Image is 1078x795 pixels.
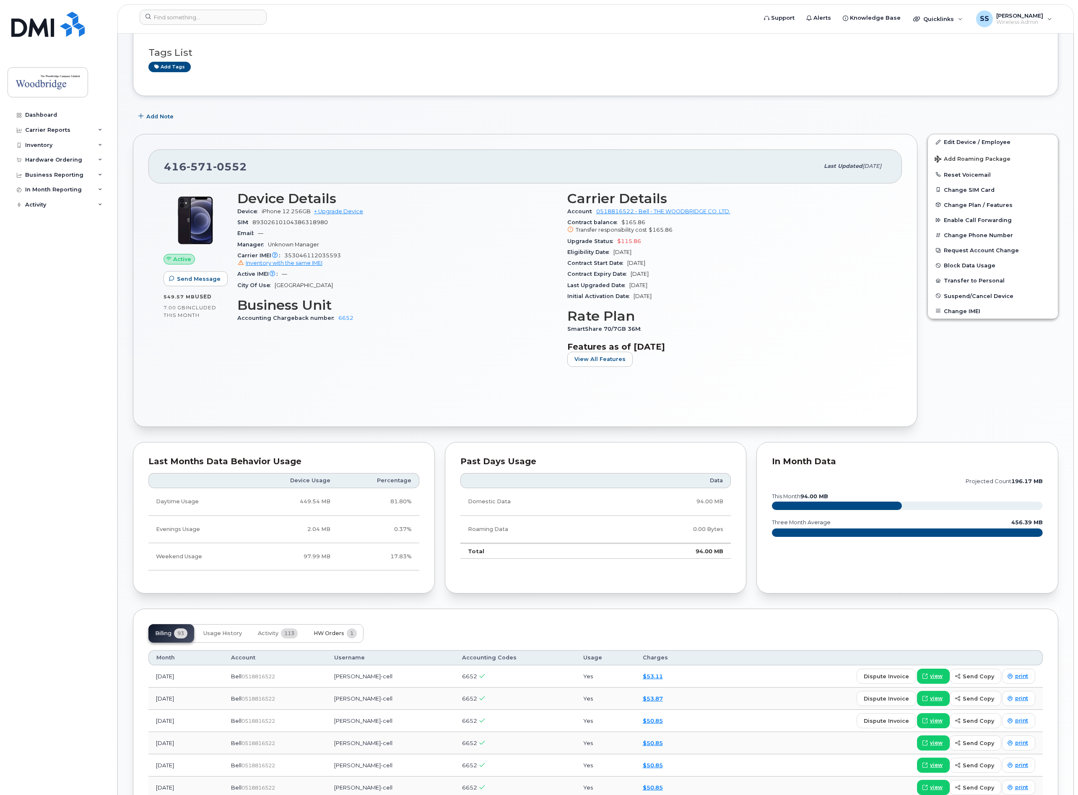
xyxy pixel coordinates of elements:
[567,342,887,352] h3: Features as of [DATE]
[338,315,353,321] a: 6652
[963,672,994,680] span: send copy
[347,628,357,638] span: 1
[242,762,275,769] span: 0518816522
[928,273,1058,288] button: Transfer to Personal
[824,163,862,169] span: Last updated
[928,258,1058,273] button: Block Data Usage
[574,355,626,363] span: View All Features
[567,271,631,277] span: Contract Expiry Date
[213,160,247,173] span: 0552
[935,156,1010,164] span: Add Roaming Package
[864,672,909,680] span: dispute invoice
[1011,519,1043,526] text: 456.39 MB
[1015,672,1028,680] span: print
[950,780,1001,795] button: send copy
[857,691,916,706] button: dispute invoice
[963,717,994,725] span: send copy
[634,293,652,299] span: [DATE]
[242,785,275,791] span: 0518816522
[928,150,1058,167] button: Add Roaming Package
[148,543,419,570] tr: Friday from 6:00pm to Monday 8:00am
[1015,739,1028,747] span: print
[567,352,633,367] button: View All Features
[928,197,1058,212] button: Change Plan / Features
[930,761,943,769] span: view
[771,493,828,499] text: this month
[164,305,186,311] span: 7.00 GB
[950,735,1001,751] button: send copy
[928,288,1058,303] button: Suspend/Cancel Device
[771,519,831,526] text: three month average
[242,696,275,702] span: 0518816522
[237,230,258,236] span: Email
[164,304,216,318] span: included this month
[963,695,994,703] span: send copy
[928,228,1058,243] button: Change Phone Number
[252,219,328,225] span: 89302610104386318980
[237,315,338,321] span: Accounting Chargeback number
[164,271,228,286] button: Send Message
[612,543,731,559] td: 94.00 MB
[177,275,221,283] span: Send Message
[963,761,994,769] span: send copy
[258,630,278,637] span: Activity
[327,688,455,710] td: [PERSON_NAME]-cell
[800,493,828,499] tspan: 94.00 MB
[944,217,1012,223] span: Enable Call Forwarding
[1002,735,1035,751] a: print
[567,282,629,288] span: Last Upgraded Date
[635,650,705,665] th: Charges
[237,252,557,267] span: 353046112035593
[928,167,1058,182] button: Reset Voicemail
[917,669,950,684] a: view
[237,241,268,248] span: Manager
[643,673,663,680] a: $53.11
[1015,717,1028,724] span: print
[612,473,731,488] th: Data
[857,669,916,684] button: dispute invoice
[242,740,275,746] span: 0518816522
[907,10,969,27] div: Quicklinks
[231,695,242,702] span: Bell
[771,14,795,22] span: Support
[944,201,1013,208] span: Change Plan / Features
[1002,691,1035,706] a: print
[643,740,663,746] a: $50.85
[148,62,191,72] a: Add tags
[917,758,950,773] a: view
[966,478,1043,484] text: projected count
[1002,780,1035,795] a: print
[462,740,477,746] span: 6652
[612,488,731,515] td: 94.00 MB
[242,673,275,680] span: 0518816522
[148,458,419,466] div: Last Months Data Behavior Usage
[231,717,242,724] span: Bell
[338,488,419,515] td: 81.80%
[567,238,617,244] span: Upgrade Status
[462,673,477,680] span: 6652
[268,241,319,248] span: Unknown Manager
[327,732,455,754] td: [PERSON_NAME]-cell
[148,665,223,688] td: [DATE]
[231,784,242,791] span: Bell
[917,735,950,751] a: view
[643,717,663,724] a: $50.85
[173,255,191,263] span: Active
[281,628,298,638] span: 113
[460,516,612,543] td: Roaming Data
[460,458,731,466] div: Past Days Usage
[327,650,455,665] th: Username
[237,208,262,214] span: Device
[629,282,647,288] span: [DATE]
[148,516,248,543] td: Evenings Usage
[223,650,327,665] th: Account
[462,784,477,791] span: 6652
[996,19,1043,26] span: Wireless Admin
[327,665,455,688] td: [PERSON_NAME]-cell
[567,191,887,206] h3: Carrier Details
[864,717,909,725] span: dispute invoice
[231,762,242,769] span: Bell
[248,473,338,488] th: Device Usage
[950,713,1001,728] button: send copy
[857,713,916,728] button: dispute invoice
